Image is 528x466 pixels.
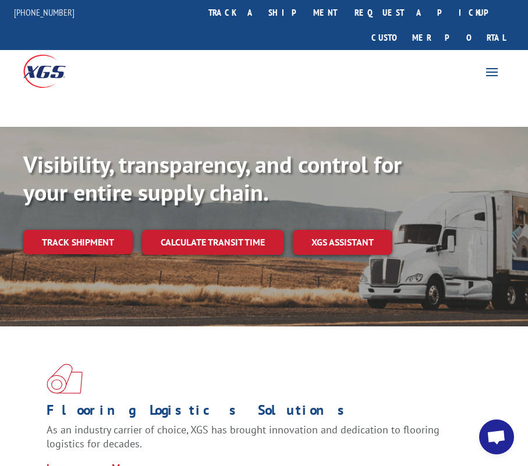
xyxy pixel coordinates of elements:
[293,230,392,255] a: XGS ASSISTANT
[47,423,440,450] span: As an industry carrier of choice, XGS has brought innovation and dedication to flooring logistics...
[47,403,473,423] h1: Flooring Logistics Solutions
[47,364,83,394] img: xgs-icon-total-supply-chain-intelligence-red
[23,149,402,207] b: Visibility, transparency, and control for your entire supply chain.
[23,230,133,254] a: Track shipment
[142,230,284,255] a: Calculate transit time
[363,25,514,50] a: Customer Portal
[479,419,514,454] a: Open chat
[14,6,75,18] a: [PHONE_NUMBER]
